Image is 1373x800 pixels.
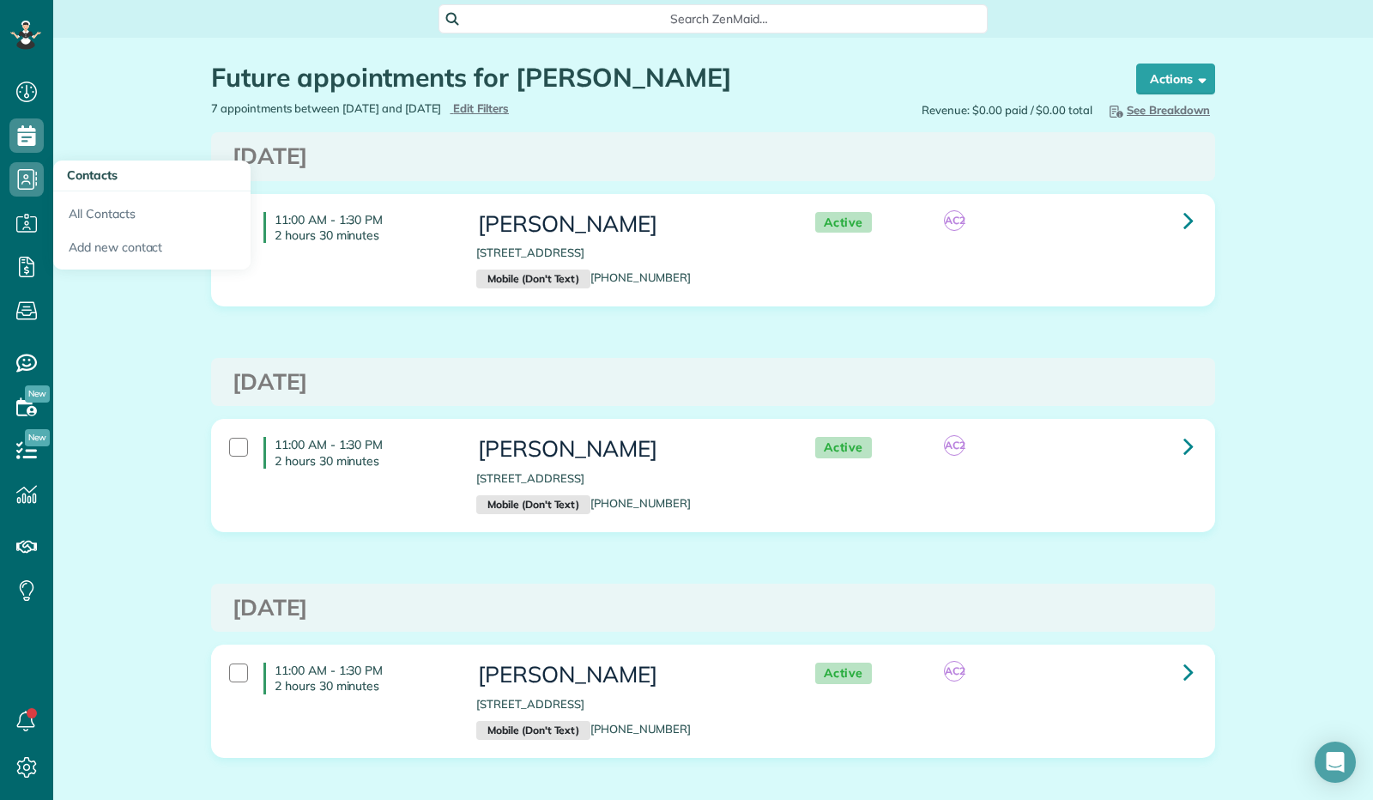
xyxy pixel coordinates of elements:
h3: [PERSON_NAME] [476,663,780,688]
button: Actions [1136,64,1215,94]
span: AC2 [944,435,965,456]
p: 2 hours 30 minutes [275,453,451,469]
span: Active [815,663,872,684]
p: [STREET_ADDRESS] [476,245,780,261]
p: [STREET_ADDRESS] [476,470,780,487]
small: Mobile (Don't Text) [476,270,590,288]
span: Active [815,437,872,458]
span: New [25,429,50,446]
span: AC2 [944,210,965,231]
span: AC2 [944,661,965,682]
span: Contacts [67,167,118,183]
a: Mobile (Don't Text)[PHONE_NUMBER] [476,270,690,284]
h3: [PERSON_NAME] [476,437,780,462]
div: Open Intercom Messenger [1315,742,1356,783]
h3: [DATE] [233,596,1194,621]
span: Edit Filters [453,101,509,115]
span: Active [815,212,872,233]
h3: [PERSON_NAME] [476,212,780,237]
span: New [25,385,50,403]
h4: 11:00 AM - 1:30 PM [263,437,451,468]
h3: [DATE] [233,144,1194,169]
h4: 11:00 AM - 1:30 PM [263,212,451,243]
a: Add new contact [53,231,251,270]
div: 7 appointments between [DATE] and [DATE] [198,100,713,117]
p: 2 hours 30 minutes [275,678,451,694]
a: Mobile (Don't Text)[PHONE_NUMBER] [476,722,690,736]
h3: [DATE] [233,370,1194,395]
button: See Breakdown [1101,100,1215,119]
a: Mobile (Don't Text)[PHONE_NUMBER] [476,496,690,510]
a: All Contacts [53,191,251,231]
p: [STREET_ADDRESS] [476,696,780,712]
span: Revenue: $0.00 paid / $0.00 total [922,102,1092,118]
p: 2 hours 30 minutes [275,227,451,243]
h1: Future appointments for [PERSON_NAME] [211,64,1104,92]
small: Mobile (Don't Text) [476,721,590,740]
span: See Breakdown [1106,103,1210,117]
h4: 11:00 AM - 1:30 PM [263,663,451,694]
small: Mobile (Don't Text) [476,495,590,514]
a: Edit Filters [450,101,509,115]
